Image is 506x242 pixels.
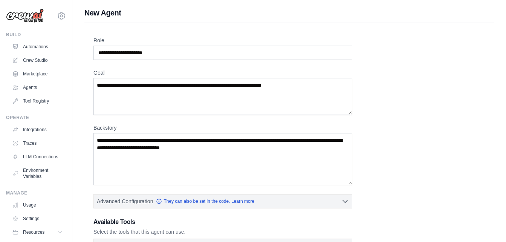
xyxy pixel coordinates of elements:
[9,68,66,80] a: Marketplace
[93,69,352,77] label: Goal
[9,226,66,238] button: Resources
[94,195,352,208] button: Advanced Configuration They can also be set in the code. Learn more
[93,217,352,227] h3: Available Tools
[9,151,66,163] a: LLM Connections
[6,190,66,196] div: Manage
[97,198,153,205] span: Advanced Configuration
[6,115,66,121] div: Operate
[6,9,44,23] img: Logo
[6,32,66,38] div: Build
[9,213,66,225] a: Settings
[9,164,66,182] a: Environment Variables
[9,137,66,149] a: Traces
[9,81,66,93] a: Agents
[23,229,44,235] span: Resources
[9,95,66,107] a: Tool Registry
[93,37,352,44] label: Role
[84,8,494,18] h1: New Agent
[9,41,66,53] a: Automations
[93,228,352,236] p: Select the tools that this agent can use.
[93,124,352,132] label: Backstory
[9,54,66,66] a: Crew Studio
[9,199,66,211] a: Usage
[9,124,66,136] a: Integrations
[156,198,254,204] a: They can also be set in the code. Learn more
